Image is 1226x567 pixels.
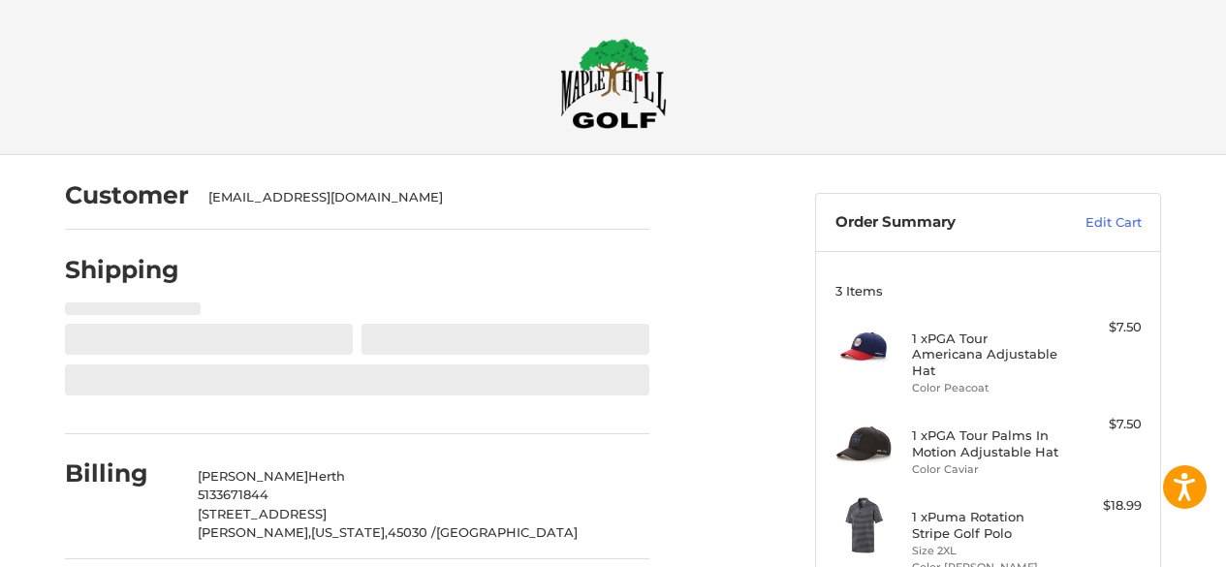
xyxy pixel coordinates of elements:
[388,524,436,540] span: 45030 /
[311,524,388,540] span: [US_STATE],
[308,468,345,484] span: Herth
[912,331,1060,378] h4: 1 x PGA Tour Americana Adjustable Hat
[1065,496,1142,516] div: $18.99
[1044,213,1142,233] a: Edit Cart
[65,180,189,210] h2: Customer
[65,458,178,488] h2: Billing
[560,38,667,129] img: Maple Hill Golf
[1065,415,1142,434] div: $7.50
[835,213,1044,233] h3: Order Summary
[436,524,578,540] span: [GEOGRAPHIC_DATA]
[198,524,311,540] span: [PERSON_NAME],
[1065,318,1142,337] div: $7.50
[912,461,1060,478] li: Color Caviar
[912,427,1060,459] h4: 1 x PGA Tour Palms In Motion Adjustable Hat
[198,468,308,484] span: [PERSON_NAME]
[65,255,179,285] h2: Shipping
[198,506,327,521] span: [STREET_ADDRESS]
[208,188,631,207] div: [EMAIL_ADDRESS][DOMAIN_NAME]
[835,283,1142,299] h3: 3 Items
[912,380,1060,396] li: Color Peacoat
[198,487,268,502] span: 5133671844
